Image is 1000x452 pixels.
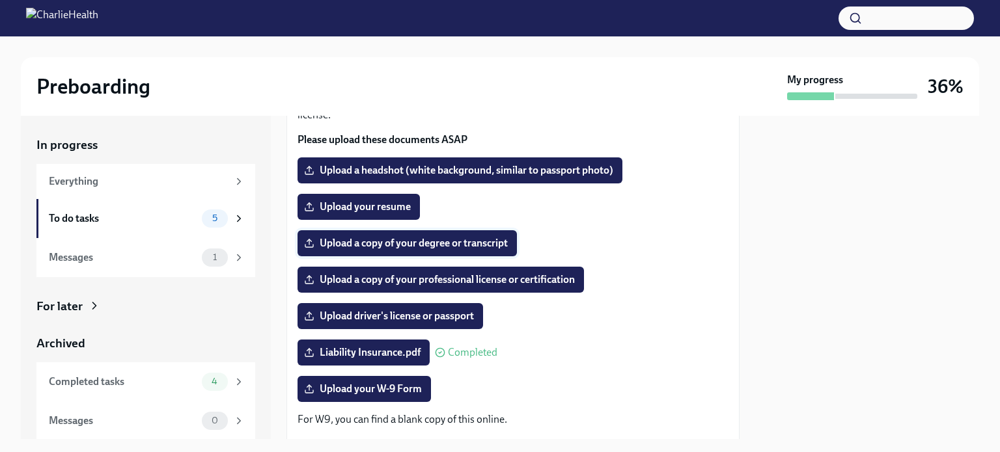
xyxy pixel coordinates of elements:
[298,376,431,402] label: Upload your W-9 Form
[298,438,708,450] strong: If you are an Independent Contractor, below are a few Malpractice Carriers that we suggest:
[307,346,421,359] span: Liability Insurance.pdf
[928,75,964,98] h3: 36%
[204,416,226,425] span: 0
[307,310,474,323] span: Upload driver's license or passport
[298,412,729,427] p: For W9, you can find a blank copy of this online.
[49,375,197,389] div: Completed tasks
[298,339,430,366] label: Liability Insurance.pdf
[49,211,197,226] div: To do tasks
[36,137,255,153] a: In progress
[36,298,255,315] a: For later
[49,174,228,189] div: Everything
[49,414,197,428] div: Messages
[36,401,255,440] a: Messages0
[36,73,150,100] h2: Preboarding
[36,238,255,277] a: Messages1
[307,200,411,213] span: Upload your resume
[298,157,622,183] label: Upload a headshot (white background, similar to passport photo)
[36,335,255,352] a: Archived
[787,73,843,87] strong: My progress
[204,377,225,386] span: 4
[448,347,497,358] span: Completed
[26,8,98,29] img: CharlieHealth
[307,382,422,395] span: Upload your W-9 Form
[298,194,420,220] label: Upload your resume
[49,250,197,265] div: Messages
[298,230,517,256] label: Upload a copy of your degree or transcript
[298,303,483,329] label: Upload driver's license or passport
[205,252,225,262] span: 1
[36,362,255,401] a: Completed tasks4
[307,164,613,177] span: Upload a headshot (white background, similar to passport photo)
[36,164,255,199] a: Everything
[36,199,255,238] a: To do tasks5
[298,267,584,293] label: Upload a copy of your professional license or certification
[204,213,225,223] span: 5
[36,298,83,315] div: For later
[307,237,508,250] span: Upload a copy of your degree or transcript
[298,133,467,146] strong: Please upload these documents ASAP
[307,273,575,286] span: Upload a copy of your professional license or certification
